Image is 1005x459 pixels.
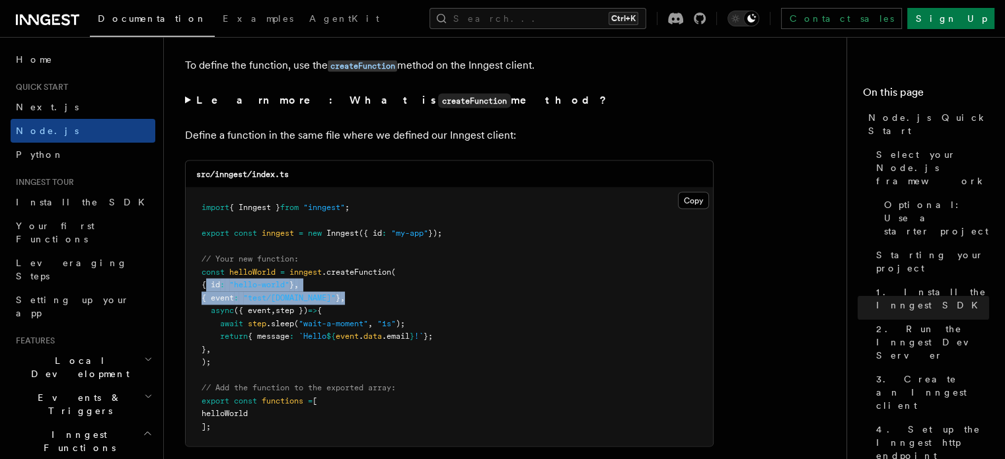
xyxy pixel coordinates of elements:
[202,409,248,418] span: helloWorld
[234,396,257,406] span: const
[289,332,294,341] span: :
[202,293,234,302] span: { event
[206,345,211,354] span: ,
[16,221,94,244] span: Your first Functions
[223,13,293,24] span: Examples
[377,319,396,328] span: "1s"
[185,56,714,75] p: To define the function, use the method on the Inngest client.
[11,354,144,380] span: Local Development
[11,251,155,288] a: Leveraging Steps
[185,91,714,110] summary: Learn more: What iscreateFunctionmethod?
[876,248,989,275] span: Starting your project
[609,12,638,25] kbd: Ctrl+K
[280,267,285,277] span: =
[876,372,989,412] span: 3. Create an Inngest client
[16,102,79,112] span: Next.js
[871,367,989,417] a: 3. Create an Inngest client
[303,203,345,212] span: "inngest"
[11,119,155,143] a: Node.js
[202,280,220,289] span: { id
[424,332,433,341] span: };
[876,285,989,312] span: 1. Install the Inngest SDK
[202,357,211,367] span: );
[879,193,989,243] a: Optional: Use a starter project
[16,258,128,281] span: Leveraging Steps
[727,11,759,26] button: Toggle dark mode
[876,322,989,362] span: 2. Run the Inngest Dev Server
[234,229,257,238] span: const
[16,53,53,66] span: Home
[294,280,299,289] span: ,
[438,94,511,108] code: createFunction
[11,177,74,188] span: Inngest tour
[202,254,299,264] span: // Your new function:
[359,229,382,238] span: ({ id
[289,267,322,277] span: inngest
[884,198,989,238] span: Optional: Use a starter project
[340,293,345,302] span: ,
[220,332,248,341] span: return
[248,319,266,328] span: step
[308,396,313,406] span: =
[220,319,243,328] span: await
[11,428,143,454] span: Inngest Functions
[248,332,289,341] span: { message
[863,106,989,143] a: Node.js Quick Start
[359,332,363,341] span: .
[220,280,225,289] span: :
[215,4,301,36] a: Examples
[336,293,340,302] span: }
[299,229,303,238] span: =
[289,280,294,289] span: }
[202,383,396,392] span: // Add the function to the exported array:
[363,332,382,341] span: data
[308,306,317,315] span: =>
[90,4,215,37] a: Documentation
[868,111,989,137] span: Node.js Quick Start
[326,229,359,238] span: Inngest
[11,48,155,71] a: Home
[202,422,211,431] span: ];
[196,170,289,179] code: src/inngest/index.ts
[301,4,387,36] a: AgentKit
[345,203,350,212] span: ;
[262,396,303,406] span: functions
[202,267,225,277] span: const
[326,332,336,341] span: ${
[16,197,153,207] span: Install the SDK
[196,94,609,106] strong: Learn more: What is method?
[16,295,130,318] span: Setting up your app
[276,306,308,315] span: step })
[309,13,379,24] span: AgentKit
[299,332,326,341] span: `Hello
[202,345,206,354] span: }
[234,293,239,302] span: :
[382,332,410,341] span: .email
[429,8,646,29] button: Search...Ctrl+K
[11,190,155,214] a: Install the SDK
[11,82,68,92] span: Quick start
[266,319,294,328] span: .sleep
[322,267,391,277] span: .createFunction
[16,125,79,136] span: Node.js
[382,229,387,238] span: :
[202,229,229,238] span: export
[410,332,414,341] span: }
[317,306,322,315] span: {
[336,332,359,341] span: event
[11,95,155,119] a: Next.js
[391,229,428,238] span: "my-app"
[871,243,989,280] a: Starting your project
[11,391,144,417] span: Events & Triggers
[678,192,709,209] button: Copy
[294,319,299,328] span: (
[185,126,714,145] p: Define a function in the same file where we defined our Inngest client:
[871,317,989,367] a: 2. Run the Inngest Dev Server
[907,8,994,29] a: Sign Up
[876,148,989,188] span: Select your Node.js framework
[328,61,397,72] code: createFunction
[11,214,155,251] a: Your first Functions
[11,335,55,346] span: Features
[229,203,280,212] span: { Inngest }
[202,396,229,406] span: export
